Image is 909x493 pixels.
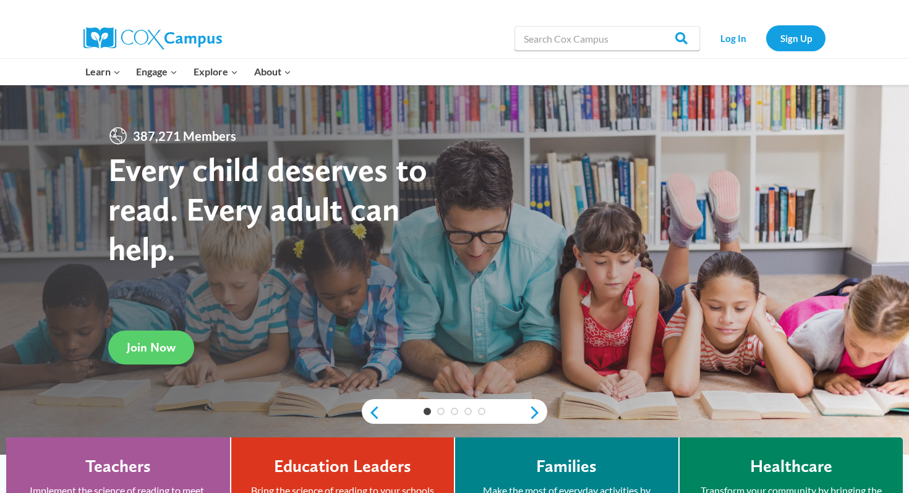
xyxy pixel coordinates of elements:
span: Engage [136,64,177,80]
strong: Every child deserves to read. Every adult can help. [108,150,427,268]
h4: Healthcare [750,456,832,477]
img: Cox Campus [83,27,222,49]
span: About [254,64,291,80]
h4: Teachers [85,456,151,477]
nav: Secondary Navigation [706,25,826,51]
a: next [529,405,547,420]
span: Learn [85,64,121,80]
a: 3 [451,408,458,415]
a: 4 [464,408,472,415]
h4: Families [536,456,597,477]
span: Join Now [127,340,176,355]
h4: Education Leaders [274,456,411,477]
span: 387,271 Members [128,126,241,146]
a: Log In [706,25,760,51]
a: 5 [478,408,485,415]
div: content slider buttons [362,400,547,425]
span: Explore [194,64,238,80]
nav: Primary Navigation [77,59,299,85]
a: Sign Up [766,25,826,51]
a: 1 [424,408,431,415]
a: 2 [437,408,445,415]
input: Search Cox Campus [514,26,700,51]
a: Join Now [108,331,194,364]
a: previous [362,405,380,420]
